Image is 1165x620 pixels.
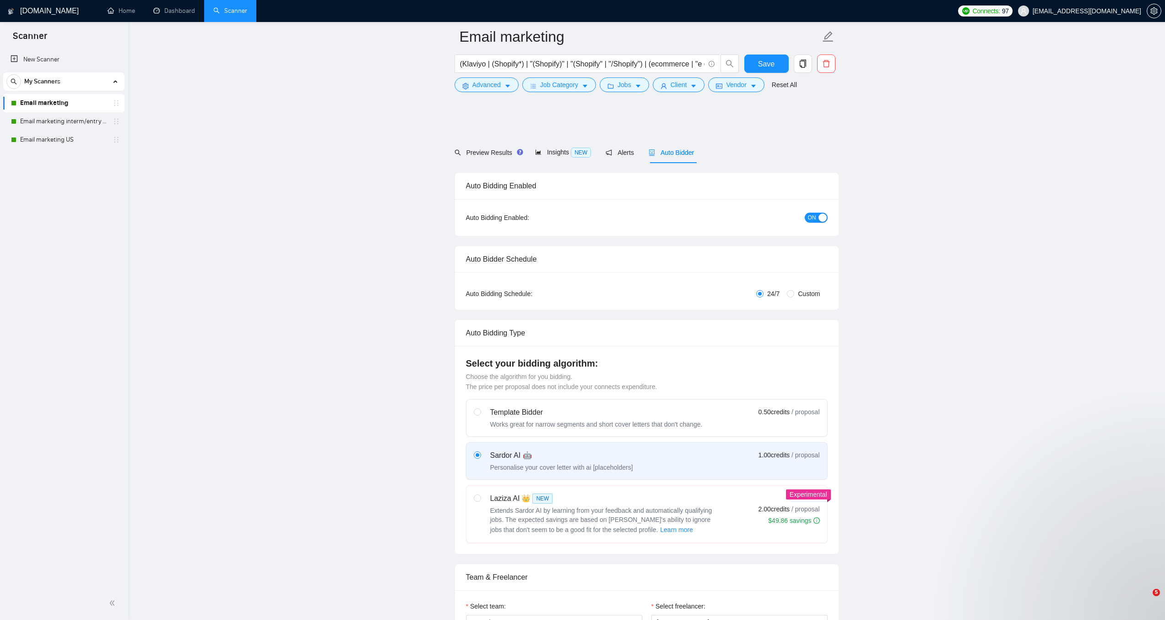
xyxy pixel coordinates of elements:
[660,525,693,535] span: Learn more
[794,60,812,68] span: copy
[606,149,612,156] span: notification
[759,450,790,460] span: 1.00 credits
[764,289,783,299] span: 24/7
[490,450,633,461] div: Sardor AI 🤖
[6,74,21,89] button: search
[540,80,578,90] span: Job Category
[768,516,819,525] div: $49.86 savings
[1020,8,1027,14] span: user
[600,77,649,92] button: folderJobscaret-down
[721,60,738,68] span: search
[460,58,704,70] input: Search Freelance Jobs...
[822,31,834,43] span: edit
[791,407,819,417] span: / proposal
[20,131,107,149] a: Email marketing US
[472,80,501,90] span: Advanced
[535,149,542,155] span: area-chart
[618,80,631,90] span: Jobs
[11,50,117,69] a: New Scanner
[490,507,712,533] span: Extends Sardor AI by learning from your feedback and automatically qualifying jobs. The expected ...
[744,55,789,73] button: Save
[490,420,703,429] div: Works great for narrow segments and short cover letters that don't change.
[24,72,60,91] span: My Scanners
[808,213,816,223] span: ON
[113,136,120,143] span: holder
[455,149,461,156] span: search
[649,149,655,156] span: robot
[522,77,596,92] button: barsJob Categorycaret-down
[813,517,820,524] span: info-circle
[113,99,120,107] span: holder
[213,7,247,15] a: searchScanner
[455,77,519,92] button: settingAdvancedcaret-down
[759,504,790,514] span: 2.00 credits
[466,289,586,299] div: Auto Bidding Schedule:
[671,80,687,90] span: Client
[772,80,797,90] a: Reset All
[20,94,107,112] a: Email marketing
[758,58,775,70] span: Save
[1134,589,1156,611] iframe: Intercom live chat
[504,82,511,89] span: caret-down
[20,112,107,131] a: Email marketing interm/entry level
[1153,589,1160,596] span: 5
[1147,7,1161,15] span: setting
[790,491,827,498] span: Experimental
[460,25,820,48] input: Scanner name...
[709,61,715,67] span: info-circle
[661,82,667,89] span: user
[651,601,705,611] label: Select freelancer:
[109,598,118,608] span: double-left
[1147,7,1161,15] a: setting
[490,493,719,504] div: Laziza AI
[794,289,824,299] span: Custom
[582,82,588,89] span: caret-down
[490,463,633,472] div: Personalise your cover letter with ai [placeholders]
[759,407,790,417] span: 0.50 credits
[535,148,591,156] span: Insights
[571,148,591,158] span: NEW
[530,82,536,89] span: bars
[708,77,764,92] button: idcardVendorcaret-down
[7,78,21,85] span: search
[466,357,828,370] h4: Select your bidding algorithm:
[521,493,531,504] span: 👑
[726,80,746,90] span: Vendor
[466,601,506,611] label: Select team:
[791,450,819,460] span: / proposal
[5,29,54,49] span: Scanner
[462,82,469,89] span: setting
[972,6,1000,16] span: Connects:
[532,494,553,504] span: NEW
[1147,4,1161,18] button: setting
[466,564,828,590] div: Team & Freelancer
[750,82,757,89] span: caret-down
[818,60,835,68] span: delete
[794,55,812,73] button: copy
[660,524,694,535] button: Laziza AI NEWExtends Sardor AI by learning from your feedback and automatically qualifying jobs. ...
[3,50,125,69] li: New Scanner
[113,118,120,125] span: holder
[466,373,657,390] span: Choose the algorithm for you bidding. The price per proposal does not include your connects expen...
[3,72,125,149] li: My Scanners
[466,173,828,199] div: Auto Bidding Enabled
[791,505,819,514] span: / proposal
[466,213,586,223] div: Auto Bidding Enabled:
[8,4,14,19] img: logo
[721,55,739,73] button: search
[649,149,694,156] span: Auto Bidder
[607,82,614,89] span: folder
[466,320,828,346] div: Auto Bidding Type
[108,7,135,15] a: homeHome
[716,82,722,89] span: idcard
[606,149,634,156] span: Alerts
[690,82,697,89] span: caret-down
[635,82,641,89] span: caret-down
[490,407,703,418] div: Template Bidder
[817,55,835,73] button: delete
[455,149,520,156] span: Preview Results
[653,77,705,92] button: userClientcaret-down
[153,7,195,15] a: dashboardDashboard
[1002,6,1009,16] span: 97
[962,7,970,15] img: upwork-logo.png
